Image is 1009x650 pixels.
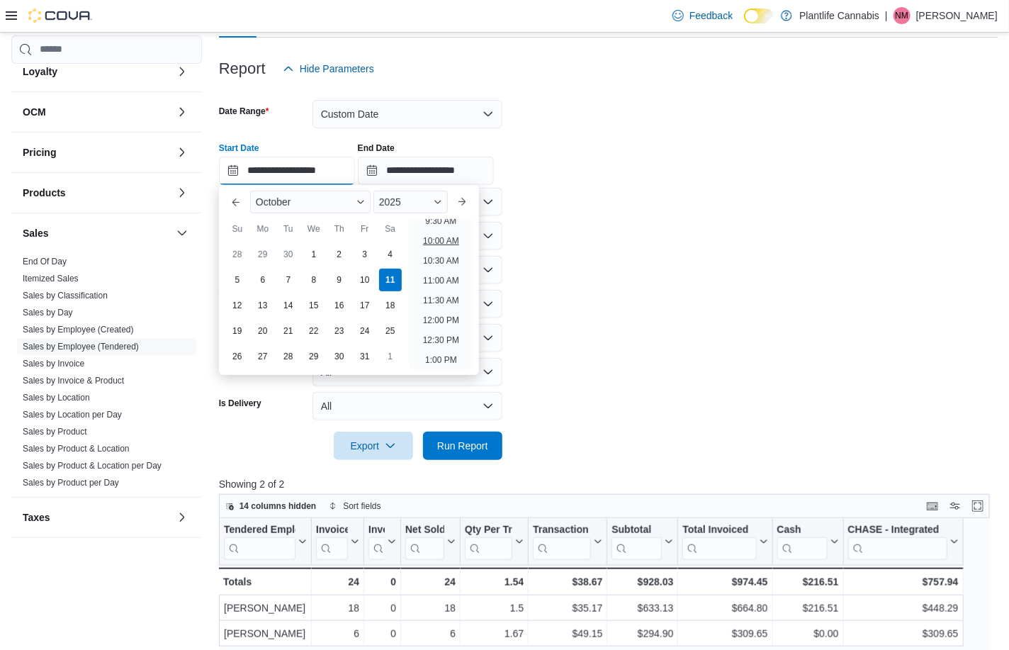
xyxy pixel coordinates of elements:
[316,523,359,559] button: Invoices Sold
[174,184,191,201] button: Products
[23,65,171,79] button: Loyalty
[405,625,456,642] div: 6
[174,103,191,121] button: OCM
[23,375,124,386] span: Sales by Invoice & Product
[23,510,50,525] h3: Taxes
[379,243,402,266] div: day-4
[252,320,274,342] div: day-20
[252,294,274,317] div: day-13
[354,243,376,266] div: day-3
[219,106,269,117] label: Date Range
[667,1,738,30] a: Feedback
[303,269,325,291] div: day-8
[23,341,139,352] span: Sales by Employee (Tendered)
[483,264,494,276] button: Open list of options
[303,345,325,368] div: day-29
[379,196,401,208] span: 2025
[277,218,300,240] div: Tu
[224,523,307,559] button: Tendered Employee
[174,225,191,242] button: Sales
[847,600,958,617] div: $448.29
[916,7,998,24] p: [PERSON_NAME]
[405,523,444,559] div: Net Sold
[277,55,380,83] button: Hide Parameters
[328,320,351,342] div: day-23
[323,498,386,515] button: Sort fields
[682,625,767,642] div: $309.65
[611,523,662,537] div: Subtotal
[777,600,838,617] div: $216.51
[682,523,767,559] button: Total Invoiced
[316,523,348,559] div: Invoices Sold
[277,294,300,317] div: day-14
[23,186,171,200] button: Products
[252,345,274,368] div: day-27
[777,523,838,559] button: Cash
[23,308,73,318] a: Sales by Day
[405,573,456,590] div: 24
[23,290,108,301] span: Sales by Classification
[847,523,947,559] div: CHASE - Integrated
[303,243,325,266] div: day-1
[226,345,249,368] div: day-26
[483,196,494,208] button: Open list of options
[417,312,465,329] li: 12:00 PM
[224,523,295,537] div: Tendered Employee
[23,478,119,488] a: Sales by Product per Day
[220,498,322,515] button: 14 columns hidden
[252,269,274,291] div: day-6
[23,444,130,454] a: Sales by Product & Location
[777,573,838,590] div: $216.51
[894,7,911,24] div: Nicole Mowat
[23,443,130,454] span: Sales by Product & Location
[250,191,371,213] div: Button. Open the month selector. October is currently selected.
[23,226,171,240] button: Sales
[682,573,767,590] div: $974.45
[23,226,49,240] h3: Sales
[343,500,381,512] span: Sort fields
[847,573,958,590] div: $757.94
[947,498,964,515] button: Display options
[368,573,396,590] div: 0
[924,498,941,515] button: Keyboard shortcuts
[342,432,405,460] span: Export
[23,274,79,284] a: Itemized Sales
[225,191,247,213] button: Previous Month
[219,477,998,491] p: Showing 2 of 2
[226,294,249,317] div: day-12
[777,625,838,642] div: $0.00
[847,625,958,642] div: $309.65
[23,359,84,369] a: Sales by Invoice
[368,523,396,559] button: Invoices Ref
[252,218,274,240] div: Mo
[174,144,191,161] button: Pricing
[312,100,502,128] button: Custom Date
[252,243,274,266] div: day-29
[223,573,307,590] div: Totals
[23,273,79,284] span: Itemized Sales
[328,243,351,266] div: day-2
[312,392,502,420] button: All
[23,324,134,335] span: Sales by Employee (Created)
[316,625,359,642] div: 6
[328,294,351,317] div: day-16
[483,230,494,242] button: Open list of options
[23,325,134,335] a: Sales by Employee (Created)
[277,345,300,368] div: day-28
[379,294,402,317] div: day-18
[256,196,291,208] span: October
[23,392,90,403] span: Sales by Location
[896,7,909,24] span: NM
[219,142,259,154] label: Start Date
[682,523,756,559] div: Total Invoiced
[409,219,473,369] ul: Time
[303,294,325,317] div: day-15
[777,523,827,537] div: Cash
[405,600,456,617] div: 18
[379,345,402,368] div: day-1
[358,157,494,185] input: Press the down key to open a popover containing a calendar.
[23,510,171,525] button: Taxes
[23,393,90,403] a: Sales by Location
[419,213,462,230] li: 9:30 AM
[368,600,396,617] div: 0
